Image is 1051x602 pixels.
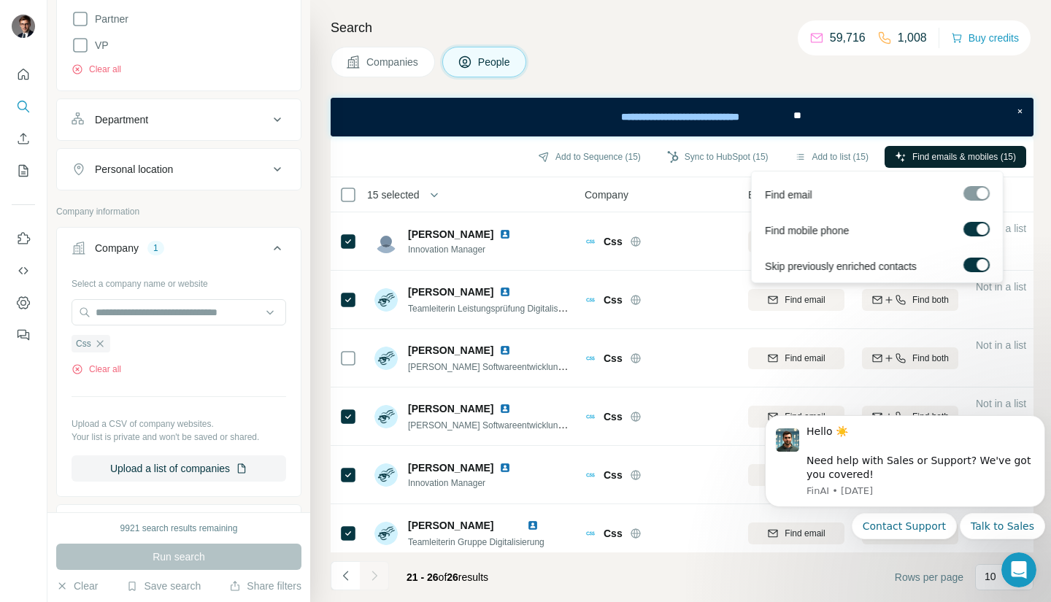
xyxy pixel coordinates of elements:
[408,520,493,531] span: [PERSON_NAME]
[408,343,493,358] span: [PERSON_NAME]
[366,55,420,69] span: Companies
[748,464,844,486] button: Find email
[499,228,511,240] img: LinkedIn logo
[862,347,958,369] button: Find both
[407,571,439,583] span: 21 - 26
[12,258,35,284] button: Use Surfe API
[585,411,596,422] img: Logo of Css
[95,241,139,255] div: Company
[785,352,825,365] span: Find email
[331,561,360,590] button: Navigate to previous page
[367,188,420,202] span: 15 selected
[374,522,398,545] img: Avatar
[72,363,121,376] button: Clear all
[748,188,774,202] span: Email
[89,38,109,53] span: VP
[785,293,825,306] span: Find email
[76,337,91,350] span: Css
[120,522,238,535] div: 9921 search results remaining
[604,526,623,541] span: Css
[759,397,1051,595] iframe: Intercom notifications message
[765,188,812,202] span: Find email
[604,409,623,424] span: Css
[12,15,35,38] img: Avatar
[604,351,623,366] span: Css
[408,360,650,372] span: [PERSON_NAME] Softwareentwicklung, Mitglied der Direktion
[57,152,301,187] button: Personal location
[604,234,623,249] span: Css
[12,126,35,152] button: Enrich CSV
[499,403,511,414] img: LinkedIn logo
[72,431,286,444] p: Your list is private and won't be saved or shared.
[56,579,98,593] button: Clear
[528,146,651,168] button: Add to Sequence (15)
[57,102,301,137] button: Department
[408,243,517,256] span: Innovation Manager
[447,571,458,583] span: 26
[408,302,582,314] span: Teamleiterin Leistungsprüfung Digitalisierung
[912,293,949,306] span: Find both
[407,571,488,583] span: results
[72,63,121,76] button: Clear all
[95,162,173,177] div: Personal location
[72,417,286,431] p: Upload a CSV of company websites.
[12,93,35,120] button: Search
[374,405,398,428] img: Avatar
[499,344,511,356] img: LinkedIn logo
[951,28,1019,48] button: Buy credits
[408,401,493,416] span: [PERSON_NAME]
[374,288,398,312] img: Avatar
[830,29,866,47] p: 59,716
[374,463,398,487] img: Avatar
[976,281,1026,293] span: Not in a list
[331,18,1033,38] h4: Search
[748,347,844,369] button: Find email
[229,579,301,593] button: Share filters
[331,98,1033,136] iframe: Banner
[748,522,844,544] button: Find email
[1001,552,1036,587] iframe: Intercom live chat
[585,469,596,481] img: Logo of Css
[748,406,844,428] button: Find email
[585,294,596,306] img: Logo of Css
[126,579,201,593] button: Save search
[408,227,493,242] span: [PERSON_NAME]
[408,285,493,299] span: [PERSON_NAME]
[585,352,596,364] img: Logo of Css
[408,419,686,431] span: [PERSON_NAME] Softwareentwicklung Vertrieb / Sales (agiles Umfeld)
[57,508,301,543] button: Industry
[912,352,949,365] span: Find both
[478,55,512,69] span: People
[499,286,511,298] img: LinkedIn logo
[374,347,398,370] img: Avatar
[439,571,447,583] span: of
[898,29,927,47] p: 1,008
[147,242,164,255] div: 1
[604,293,623,307] span: Css
[57,231,301,271] button: Company1
[976,339,1026,351] span: Not in a list
[89,12,128,26] span: Partner
[585,188,628,202] span: Company
[408,476,517,490] span: Innovation Manager
[885,146,1026,168] button: Find emails & mobiles (15)
[12,158,35,184] button: My lists
[408,462,493,474] span: [PERSON_NAME]
[72,271,286,290] div: Select a company name or website
[12,225,35,252] button: Use Surfe on LinkedIn
[56,205,301,218] p: Company information
[748,289,844,311] button: Find email
[374,230,398,253] img: Avatar
[604,468,623,482] span: Css
[72,455,286,482] button: Upload a list of companies
[12,322,35,348] button: Feedback
[657,146,779,168] button: Sync to HubSpot (15)
[499,462,511,474] img: LinkedIn logo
